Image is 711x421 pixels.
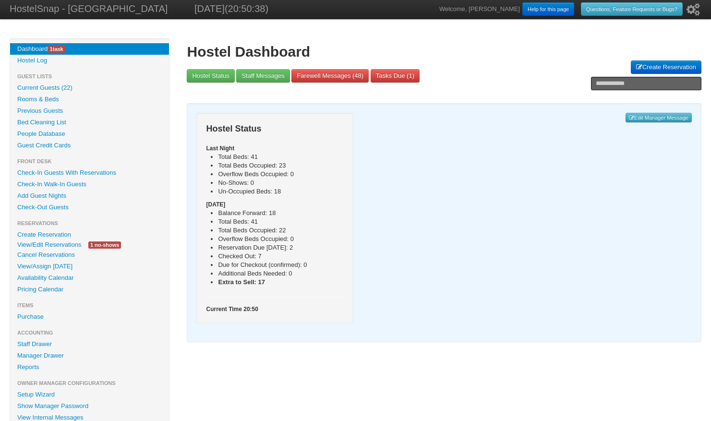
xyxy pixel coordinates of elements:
[10,94,169,105] a: Rooms & Beds
[218,269,343,278] li: Additional Beds Needed: 0
[10,82,169,94] a: Current Guests (22)
[10,55,169,66] a: Hostel Log
[218,278,265,286] b: Extra to Sell: 17
[10,71,169,82] li: Guest Lists
[10,249,169,261] a: Cancel Reservations
[48,46,65,53] span: task
[10,311,169,323] a: Purchase
[354,72,361,79] span: 48
[10,240,88,250] a: View/Edit Reservations
[81,240,128,250] a: 1 no-shows
[10,128,169,140] a: People Database
[687,3,700,16] i: Setup Wizard
[225,3,268,14] span: (20:50:38)
[88,241,121,249] span: 1 no-shows
[218,161,343,170] li: Total Beds Occupied: 23
[236,69,289,83] a: Staff Messages
[10,350,169,361] a: Manager Drawer
[10,229,169,241] a: Create Reservation
[206,200,343,209] h5: [DATE]
[10,179,169,190] a: Check-In Walk-In Guests
[10,105,169,117] a: Previous Guests
[10,217,169,229] li: Reservations
[187,69,234,83] a: Hostel Status
[10,202,169,213] a: Check-Out Guests
[218,179,343,187] li: No-Shows: 0
[218,252,343,261] li: Checked Out: 7
[10,361,169,373] a: Reports
[10,377,169,389] li: Owner Manager Configurations
[409,72,412,79] span: 1
[206,144,343,153] h5: Last Night
[218,235,343,243] li: Overflow Beds Occupied: 0
[291,69,369,83] a: Farewell Messages (48)
[218,243,343,252] li: Reservation Due [DATE]: 2
[206,122,343,135] h3: Hostel Status
[10,389,169,400] a: Setup Wizard
[10,272,169,284] a: Availability Calendar
[10,338,169,350] a: Staff Drawer
[218,261,343,269] li: Due for Checkout (confirmed): 0
[10,190,169,202] a: Add Guest Nights
[371,69,420,83] a: Tasks Due (1)
[10,167,169,179] a: Check-In Guests With Reservations
[10,284,169,295] a: Pricing Calendar
[522,2,574,16] a: Help for this page
[218,217,343,226] li: Total Beds: 41
[626,113,692,122] a: Edit Manager Message
[206,305,343,313] h5: Current Time 20:50
[10,300,169,311] li: Items
[10,327,169,338] li: Accounting
[581,2,683,16] a: Questions, Feature Requests or Bugs?
[218,187,343,196] li: Un-Occupied Beds: 18
[218,170,343,179] li: Overflow Beds Occupied: 0
[218,153,343,161] li: Total Beds: 41
[631,60,701,74] a: Create Reservation
[218,209,343,217] li: Balance Forward: 18
[50,46,53,52] span: 1
[10,117,169,128] a: Bed Cleaning List
[10,156,169,167] li: Front Desk
[10,140,169,151] a: Guest Credit Cards
[218,226,343,235] li: Total Beds Occupied: 22
[10,261,169,272] a: View/Assign [DATE]
[10,400,169,412] a: Show Manager Password
[10,43,169,55] a: Dashboard1task
[187,43,701,60] h1: Hostel Dashboard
